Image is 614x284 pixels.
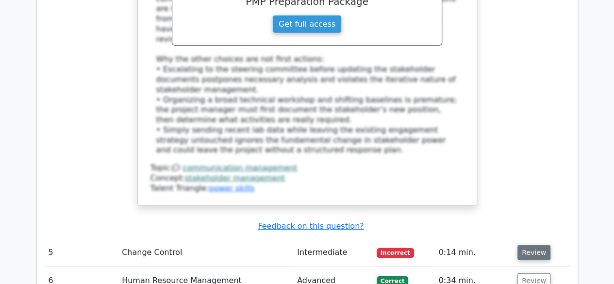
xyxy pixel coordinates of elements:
a: stakeholder management [185,173,285,183]
td: 5 [45,239,118,267]
td: Change Control [118,239,293,267]
td: 0:14 min. [434,239,514,267]
a: Feedback on this question? [258,221,364,231]
div: Topic: [150,163,464,173]
button: Review [517,245,550,260]
div: Talent Triangle: [150,163,464,193]
td: Intermediate [293,239,373,267]
span: Incorrect [377,248,414,258]
a: Get full access [272,15,342,33]
a: power skills [209,184,254,193]
div: Concept: [150,173,464,184]
a: communication management [183,163,297,172]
